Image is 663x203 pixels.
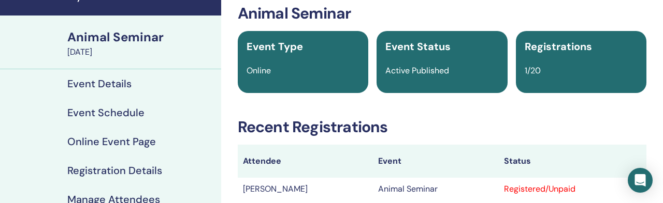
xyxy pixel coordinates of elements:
[67,135,156,148] h4: Online Event Page
[385,40,451,53] span: Event Status
[67,106,145,119] h4: Event Schedule
[238,118,646,136] h3: Recent Registrations
[499,145,646,178] th: Status
[61,28,221,58] a: Animal Seminar[DATE]
[525,40,592,53] span: Registrations
[67,28,215,46] div: Animal Seminar
[373,178,499,200] td: Animal Seminar
[247,40,303,53] span: Event Type
[238,145,373,178] th: Attendee
[628,168,653,193] div: Open Intercom Messenger
[504,183,641,195] div: Registered/Unpaid
[385,65,449,76] span: Active Published
[67,164,162,177] h4: Registration Details
[67,46,215,58] div: [DATE]
[373,145,499,178] th: Event
[238,178,373,200] td: [PERSON_NAME]
[238,4,646,23] h3: Animal Seminar
[525,65,541,76] span: 1/20
[67,77,132,90] h4: Event Details
[247,65,271,76] span: Online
